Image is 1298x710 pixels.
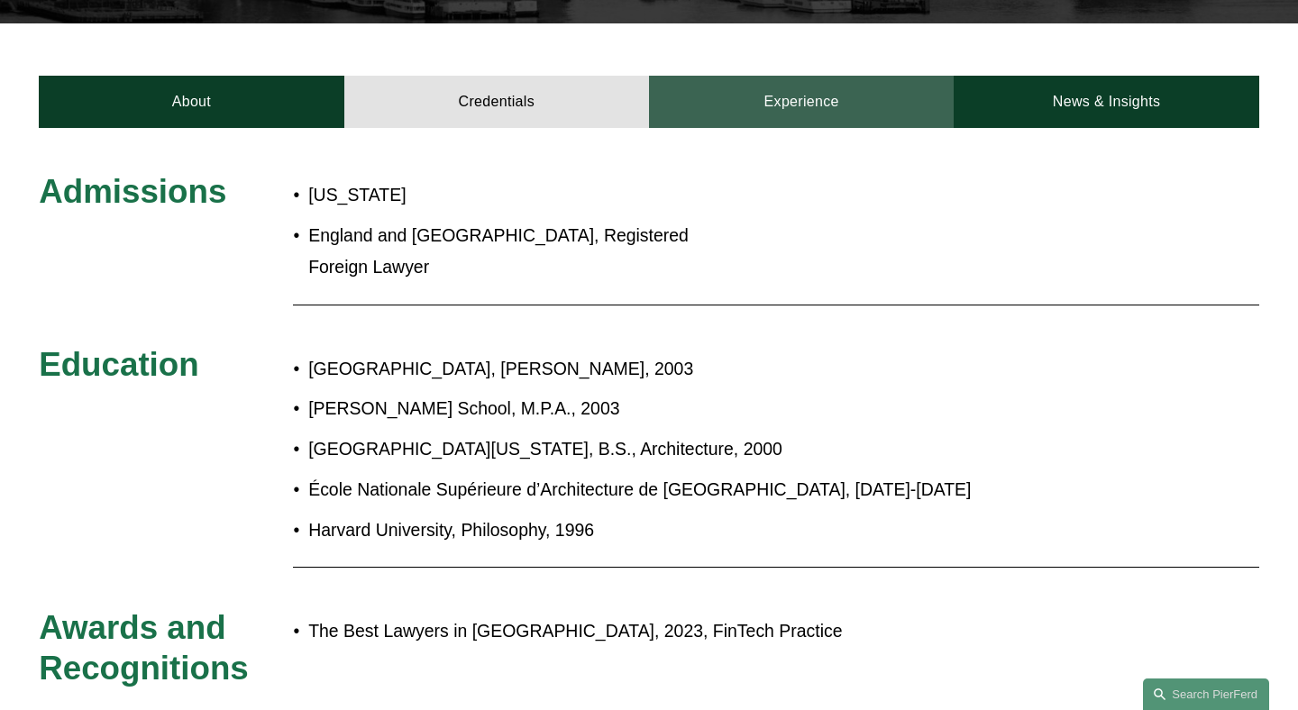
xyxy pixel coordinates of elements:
[308,179,751,211] p: [US_STATE]
[308,353,1106,385] p: [GEOGRAPHIC_DATA], [PERSON_NAME], 2003
[649,76,954,128] a: Experience
[308,514,1106,546] p: Harvard University, Philosophy, 1996
[308,433,1106,465] p: [GEOGRAPHIC_DATA][US_STATE], B.S., Architecture, 2000
[308,393,1106,424] p: [PERSON_NAME] School, M.P.A., 2003
[308,474,1106,505] p: École Nationale Supérieure d’Architecture de [GEOGRAPHIC_DATA], [DATE]-[DATE]
[39,173,226,210] span: Admissions
[1143,678,1269,710] a: Search this site
[308,220,751,283] p: England and [GEOGRAPHIC_DATA], Registered Foreign Lawyer
[344,76,649,128] a: Credentials
[308,615,1106,647] p: The Best Lawyers in [GEOGRAPHIC_DATA], 2023, FinTech Practice
[39,346,198,383] span: Education
[954,76,1258,128] a: News & Insights
[39,609,249,687] span: Awards and Recognitions
[39,76,343,128] a: About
